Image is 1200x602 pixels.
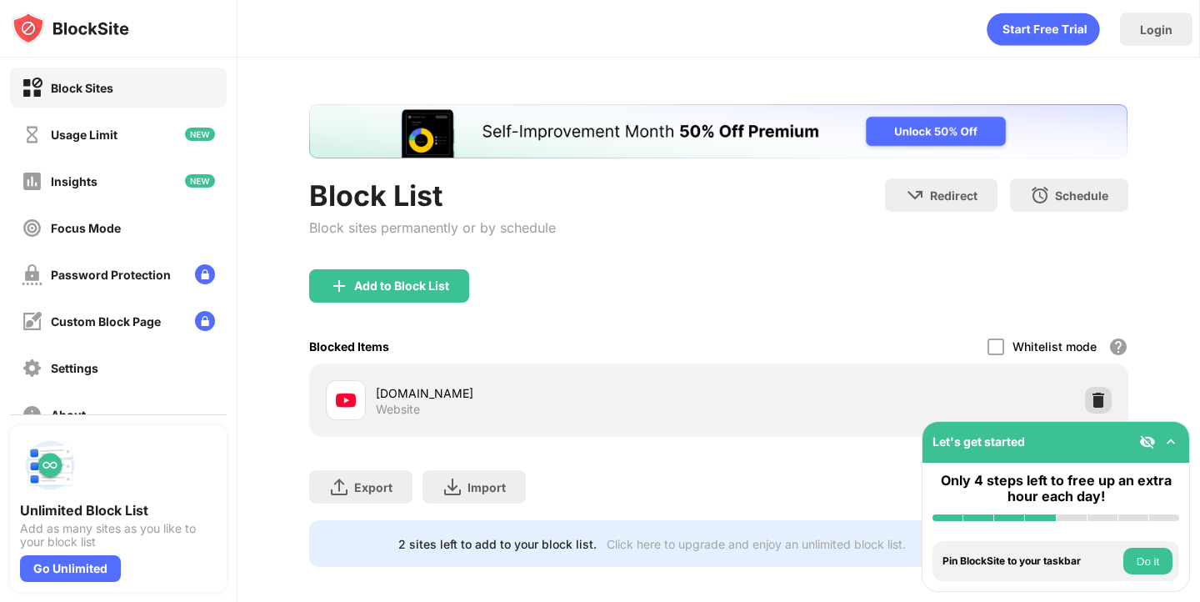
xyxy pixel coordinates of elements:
[20,502,217,519] div: Unlimited Block List
[51,128,117,142] div: Usage Limit
[1162,434,1179,450] img: omni-setup-toggle.svg
[942,555,1119,567] div: Pin BlockSite to your taskbar
[22,218,42,238] img: focus-off.svg
[309,339,389,354] div: Blocked Items
[22,78,42,98] img: block-on.svg
[607,537,906,551] div: Click here to upgrade and enjoy an unlimited block list.
[1055,188,1108,203] div: Schedule
[20,555,121,582] div: Go Unlimited
[185,174,215,188] img: new-icon.svg
[51,221,121,235] div: Focus Mode
[336,390,356,410] img: favicons
[1123,548,1172,574] button: Do it
[309,219,556,236] div: Block sites permanently or by schedule
[22,404,42,425] img: about-off.svg
[22,171,42,192] img: insights-off.svg
[376,384,718,402] div: [DOMAIN_NAME]
[51,174,97,188] div: Insights
[930,188,977,203] div: Redirect
[22,124,42,145] img: time-usage-off.svg
[22,264,42,285] img: password-protection-off.svg
[398,537,597,551] div: 2 sites left to add to your block list.
[22,311,42,332] img: customize-block-page-off.svg
[376,402,420,417] div: Website
[195,311,215,331] img: lock-menu.svg
[12,12,129,45] img: logo-blocksite.svg
[354,279,449,293] div: Add to Block List
[309,178,556,213] div: Block List
[354,480,392,494] div: Export
[467,480,506,494] div: Import
[51,81,113,95] div: Block Sites
[932,434,1025,449] div: Let's get started
[1139,434,1156,450] img: eye-not-visible.svg
[195,264,215,284] img: lock-menu.svg
[20,435,80,495] img: push-block-list.svg
[309,104,1127,158] iframe: Banner
[20,522,217,549] div: Add as many sites as you like to your block list
[22,358,42,379] img: settings-off.svg
[51,314,161,329] div: Custom Block Page
[1012,339,1097,354] div: Whitelist mode
[932,473,1179,504] div: Only 4 steps left to free up an extra hour each day!
[185,128,215,141] img: new-icon.svg
[51,361,98,375] div: Settings
[987,13,1100,46] div: animation
[51,408,86,422] div: About
[1140,23,1172,37] div: Login
[51,268,171,282] div: Password Protection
